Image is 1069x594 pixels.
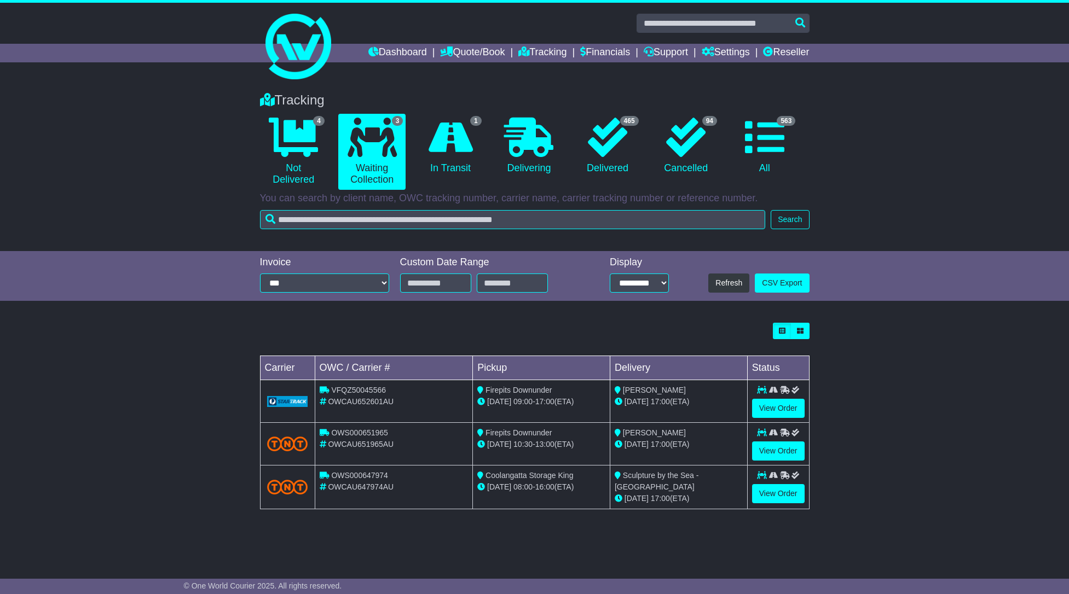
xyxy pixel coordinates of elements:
[747,356,809,380] td: Status
[328,440,394,449] span: OWCAU651965AU
[580,44,630,62] a: Financials
[535,482,554,491] span: 16:00
[486,428,552,437] span: Firepits Downunder
[495,114,563,178] a: Delivering
[615,471,698,491] span: Sculpture by the Sea - [GEOGRAPHIC_DATA]
[331,471,388,480] span: OWS000647974
[702,44,750,62] a: Settings
[417,114,484,178] a: 1 In Transit
[440,44,505,62] a: Quote/Book
[574,114,641,178] a: 465 Delivered
[752,441,805,461] a: View Order
[267,436,308,451] img: TNT_Domestic.png
[470,116,482,126] span: 1
[513,440,533,449] span: 10:30
[392,116,403,126] span: 3
[331,428,388,437] span: OWS000651965
[338,114,406,190] a: 3 Waiting Collection
[260,193,810,205] p: You can search by client name, OWC tracking number, carrier name, carrier tracking number or refe...
[255,92,815,108] div: Tracking
[615,493,743,504] div: (ETA)
[487,440,511,449] span: [DATE]
[610,257,669,269] div: Display
[625,440,649,449] span: [DATE]
[400,257,576,269] div: Custom Date Range
[368,44,427,62] a: Dashboard
[625,397,649,406] span: [DATE]
[755,273,809,293] a: CSV Export
[513,482,533,491] span: 08:00
[328,482,394,491] span: OWCAU647974AU
[487,397,511,406] span: [DATE]
[260,356,315,380] td: Carrier
[535,397,554,406] span: 17:00
[518,44,567,62] a: Tracking
[473,356,610,380] td: Pickup
[708,273,749,293] button: Refresh
[328,397,394,406] span: OWCAU652601AU
[260,257,389,269] div: Invoice
[625,494,649,503] span: [DATE]
[777,116,795,126] span: 563
[615,396,743,407] div: (ETA)
[651,440,670,449] span: 17:00
[267,396,308,407] img: GetCarrierServiceLogo
[535,440,554,449] span: 13:00
[260,114,327,190] a: 4 Not Delivered
[487,482,511,491] span: [DATE]
[763,44,809,62] a: Reseller
[702,116,717,126] span: 94
[752,399,805,418] a: View Order
[623,428,686,437] span: [PERSON_NAME]
[486,386,552,394] span: Firepits Downunder
[331,386,386,394] span: VFQZ50045566
[651,494,670,503] span: 17:00
[315,356,473,380] td: OWC / Carrier #
[615,439,743,450] div: (ETA)
[752,484,805,503] a: View Order
[620,116,639,126] span: 465
[486,471,573,480] span: Coolangatta Storage King
[477,439,605,450] div: - (ETA)
[623,386,686,394] span: [PERSON_NAME]
[477,481,605,493] div: - (ETA)
[477,396,605,407] div: - (ETA)
[651,397,670,406] span: 17:00
[652,114,720,178] a: 94 Cancelled
[513,397,533,406] span: 09:00
[184,581,342,590] span: © One World Courier 2025. All rights reserved.
[267,480,308,494] img: TNT_Domestic.png
[731,114,798,178] a: 563 All
[771,210,809,229] button: Search
[644,44,688,62] a: Support
[610,356,747,380] td: Delivery
[313,116,325,126] span: 4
